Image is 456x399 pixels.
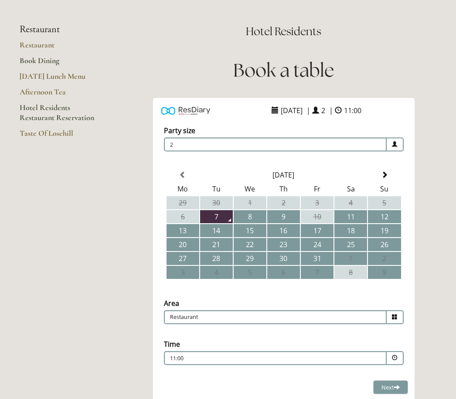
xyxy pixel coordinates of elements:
[368,238,401,251] td: 26
[267,182,300,195] th: Th
[301,210,333,223] td: 10
[334,252,367,265] td: 1
[373,380,408,395] button: Next
[234,210,266,223] td: 8
[234,266,266,279] td: 5
[381,171,388,178] span: Next Month
[200,238,233,251] td: 21
[368,252,401,265] td: 2
[234,182,266,195] th: We
[319,104,327,117] span: 2
[342,104,364,117] span: 11:00
[334,224,367,237] td: 18
[20,87,103,103] a: Afternoon Tea
[267,238,300,251] td: 23
[20,128,103,144] a: Taste Of Losehill
[368,182,401,195] th: Su
[200,196,233,209] td: 30
[200,266,233,279] td: 4
[200,168,368,181] th: Select Month
[267,224,300,237] td: 16
[170,355,328,362] p: 11:00
[279,104,305,117] span: [DATE]
[164,339,180,349] label: Time
[20,71,103,87] a: [DATE] Lunch Menu
[167,238,199,251] td: 20
[131,57,436,83] h1: Book a table
[301,252,333,265] td: 31
[167,210,199,223] td: 6
[368,210,401,223] td: 12
[329,106,333,115] span: |
[167,266,199,279] td: 3
[167,182,199,195] th: Mo
[200,252,233,265] td: 28
[20,56,103,71] a: Book Dining
[334,266,367,279] td: 8
[301,196,333,209] td: 3
[334,238,367,251] td: 25
[368,196,401,209] td: 5
[334,196,367,209] td: 4
[200,210,233,223] td: 7
[381,383,400,391] span: Next
[368,266,401,279] td: 9
[301,266,333,279] td: 7
[267,196,300,209] td: 2
[179,171,186,178] span: Previous Month
[267,210,300,223] td: 9
[234,238,266,251] td: 22
[164,126,195,135] label: Party size
[167,196,199,209] td: 29
[306,106,310,115] span: |
[368,224,401,237] td: 19
[167,252,199,265] td: 27
[164,298,179,308] label: Area
[334,182,367,195] th: Sa
[301,224,333,237] td: 17
[20,103,103,128] a: Hotel Residents Restaurant Reservation
[161,104,210,117] img: Powered by ResDiary
[234,252,266,265] td: 29
[131,24,436,39] h2: Hotel Residents
[301,238,333,251] td: 24
[267,252,300,265] td: 30
[301,182,333,195] th: Fr
[234,196,266,209] td: 1
[234,224,266,237] td: 15
[20,40,103,56] a: Restaurant
[267,266,300,279] td: 6
[20,24,103,35] li: Restaurant
[167,224,199,237] td: 13
[164,137,387,151] span: 2
[200,182,233,195] th: Tu
[334,210,367,223] td: 11
[200,224,233,237] td: 14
